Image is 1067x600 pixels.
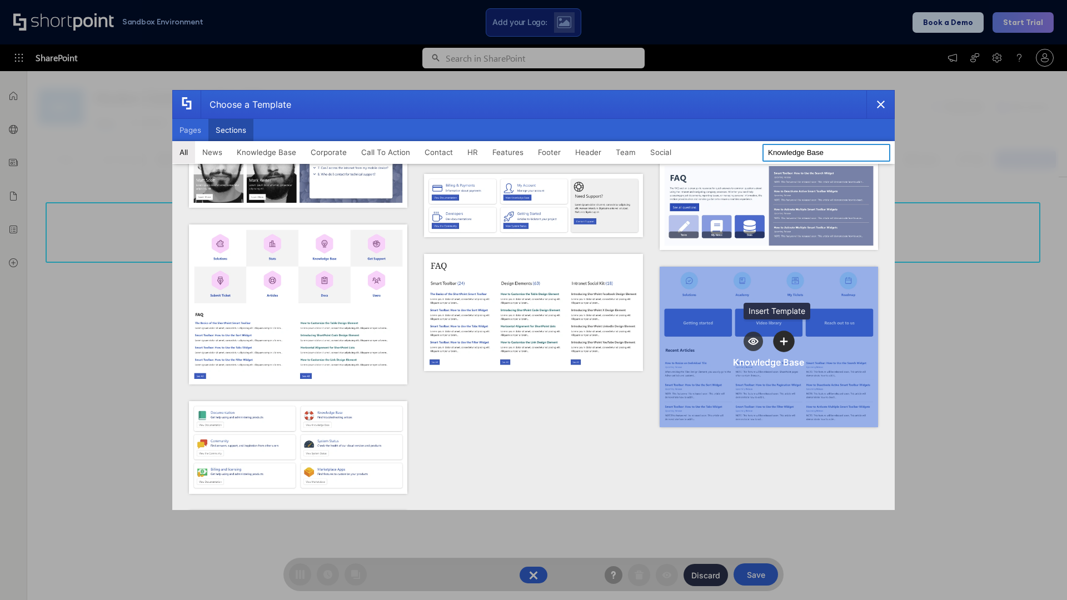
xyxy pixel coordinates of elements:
button: Knowledge Base [230,141,303,163]
button: Call To Action [354,141,417,163]
button: Features [485,141,531,163]
button: Header [568,141,609,163]
button: HR [460,141,485,163]
iframe: Chat Widget [1011,547,1067,600]
button: Footer [531,141,568,163]
input: Search [762,144,890,162]
div: template selector [172,90,895,510]
button: All [172,141,195,163]
button: Team [609,141,643,163]
button: Social [643,141,679,163]
div: Choose a Template [201,91,291,118]
button: News [195,141,230,163]
button: Sections [208,119,253,141]
button: Pages [172,119,208,141]
button: Corporate [303,141,354,163]
button: Contact [417,141,460,163]
div: Knowledge Base [733,357,804,368]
